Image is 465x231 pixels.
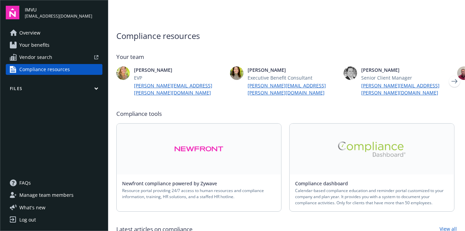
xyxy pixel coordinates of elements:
[25,6,92,13] span: IMVU
[122,180,222,187] a: Newfront compliance powered by Zywave
[6,6,19,19] img: navigator-logo.svg
[6,177,102,188] a: FAQs
[19,204,45,211] span: What ' s new
[19,64,70,75] span: Compliance resources
[134,74,225,81] span: EVP
[134,66,225,73] span: [PERSON_NAME]
[134,82,225,96] a: [PERSON_NAME][EMAIL_ADDRESS][PERSON_NAME][DOMAIN_NAME]
[19,177,31,188] span: FAQs
[6,52,102,63] a: Vendor search
[361,74,452,81] span: Senior Client Manager
[19,214,36,225] div: Log out
[361,82,452,96] a: [PERSON_NAME][EMAIL_ADDRESS][PERSON_NAME][DOMAIN_NAME]
[116,66,130,80] img: photo
[449,76,460,87] a: Next
[6,190,102,201] a: Manage team members
[174,141,224,157] img: Alt
[116,110,457,118] span: Compliance tools
[19,190,74,201] span: Manage team members
[338,142,406,157] img: Alt
[6,40,102,50] a: Your benefits
[19,52,52,63] span: Vendor search
[19,40,50,50] span: Your benefits
[6,27,102,38] a: Overview
[248,74,338,81] span: Executive Benefit Consultant
[248,82,338,96] a: [PERSON_NAME][EMAIL_ADDRESS][PERSON_NAME][DOMAIN_NAME]
[230,66,244,80] img: photo
[344,66,357,80] img: photo
[25,6,102,19] button: IMVU[EMAIL_ADDRESS][DOMAIN_NAME]
[295,188,449,206] span: Calendar-based compliance education and reminder portal customized to your company and plan year....
[19,27,40,38] span: Overview
[116,30,457,42] span: Compliance resources
[248,66,338,73] span: [PERSON_NAME]
[6,86,102,94] button: Files
[116,53,457,61] span: Your team
[6,64,102,75] a: Compliance resources
[122,188,276,200] span: Resource portal providing 24/7 access to human resources and compliance information, training, HR...
[117,124,281,174] a: Alt
[25,13,92,19] span: [EMAIL_ADDRESS][DOMAIN_NAME]
[361,66,452,73] span: [PERSON_NAME]
[290,124,454,174] a: Alt
[295,180,353,187] a: Compliance dashboard
[6,204,56,211] button: What's new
